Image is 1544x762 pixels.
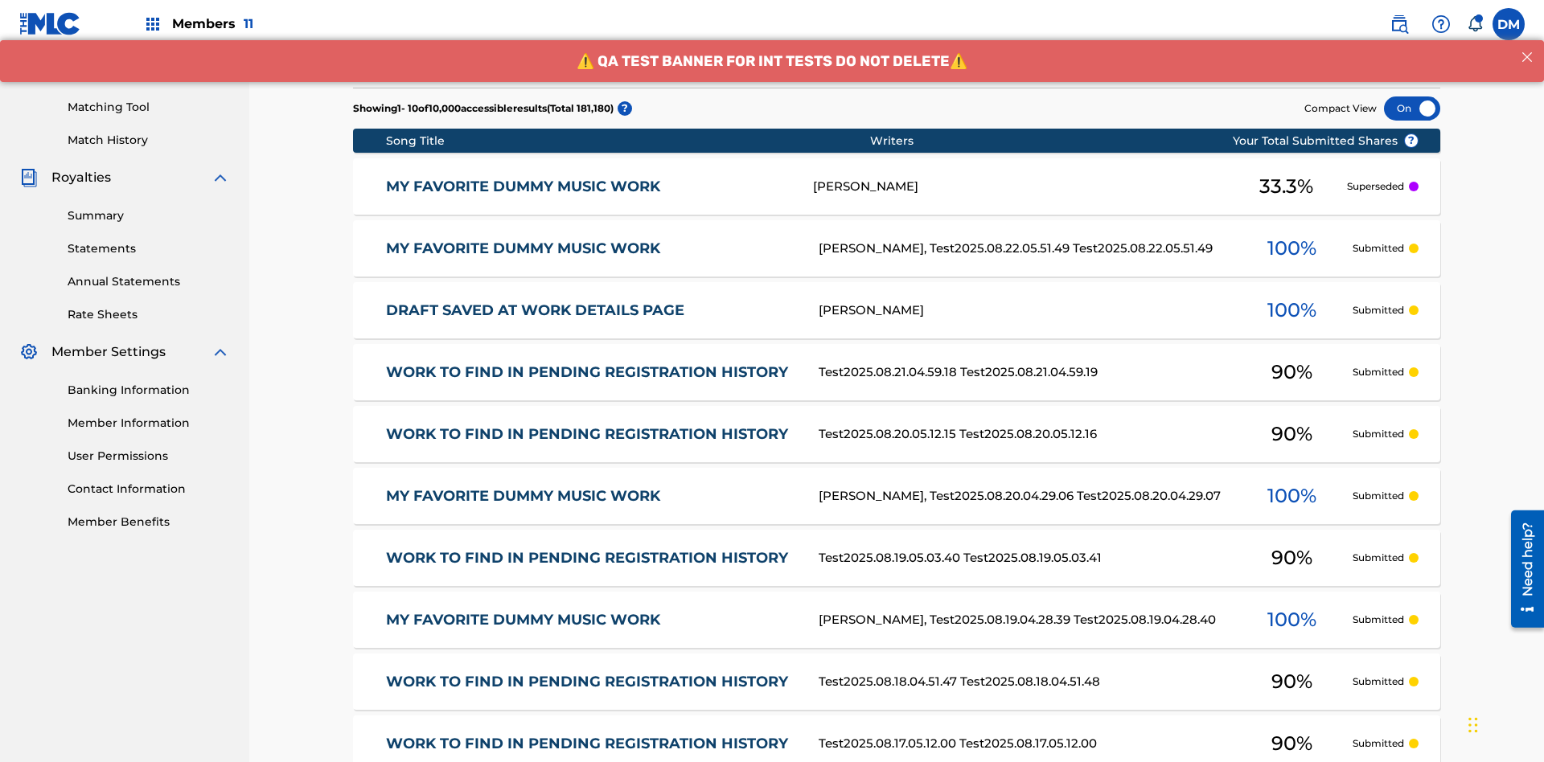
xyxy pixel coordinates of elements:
p: Submitted [1353,427,1404,441]
a: Contact Information [68,481,230,498]
img: help [1431,14,1451,34]
span: ? [618,101,632,116]
p: Submitted [1353,736,1404,751]
a: User Permissions [68,448,230,465]
div: Drag [1468,701,1478,749]
img: Member Settings [19,342,39,362]
div: [PERSON_NAME] [813,178,1226,196]
div: [PERSON_NAME], Test2025.08.22.05.51.49 Test2025.08.22.05.51.49 [819,240,1232,258]
div: [PERSON_NAME], Test2025.08.19.04.28.39 Test2025.08.19.04.28.40 [819,611,1232,629]
span: Your Total Submitted Shares [1233,133,1419,150]
span: Compact View [1304,101,1377,116]
p: Submitted [1353,551,1404,565]
div: Test2025.08.21.04.59.18 Test2025.08.21.04.59.19 [819,363,1232,382]
div: Help [1425,8,1457,40]
a: WORK TO FIND IN PENDING REGISTRATION HISTORY [386,363,798,382]
p: Showing 1 - 10 of 10,000 accessible results (Total 181,180 ) [353,101,614,116]
span: ⚠️ QA TEST BANNER FOR INT TESTS DO NOT DELETE⚠️ [577,12,967,30]
span: 90 % [1271,667,1312,696]
div: [PERSON_NAME] [819,301,1232,320]
p: Superseded [1347,179,1404,194]
iframe: Resource Center [1499,504,1544,636]
span: 11 [244,16,253,31]
a: WORK TO FIND IN PENDING REGISTRATION HISTORY [386,549,798,567]
span: Member Settings [51,342,166,362]
span: 90 % [1271,729,1312,758]
span: 90 % [1271,358,1312,387]
a: MY FAVORITE DUMMY MUSIC WORK [386,240,798,258]
div: Song Title [386,133,871,150]
span: Members [172,14,253,33]
div: Test2025.08.18.04.51.47 Test2025.08.18.04.51.48 [819,673,1232,691]
div: Notifications [1467,16,1483,32]
p: Submitted [1353,241,1404,256]
span: 100 % [1267,234,1316,263]
div: Test2025.08.19.05.03.40 Test2025.08.19.05.03.41 [819,549,1232,567]
a: DRAFT SAVED AT WORK DETAILS PAGE [386,301,798,320]
a: WORK TO FIND IN PENDING REGISTRATION HISTORY [386,735,798,753]
a: WORK TO FIND IN PENDING REGISTRATION HISTORY [386,673,798,691]
img: Royalties [19,168,39,187]
p: Submitted [1353,612,1404,627]
a: Rate Sheets [68,306,230,323]
p: Submitted [1353,365,1404,379]
img: search [1390,14,1409,34]
a: Match History [68,132,230,149]
a: MY FAVORITE DUMMY MUSIC WORK [386,487,798,506]
span: 100 % [1267,481,1316,510]
a: Matching Tool [68,99,230,116]
a: WORK TO FIND IN PENDING REGISTRATION HISTORY [386,425,798,444]
a: Summary [68,207,230,224]
p: Submitted [1353,303,1404,317]
div: User Menu [1493,8,1525,40]
div: Writers [870,133,1283,150]
a: Member Benefits [68,514,230,531]
a: Member Information [68,415,230,432]
span: 100 % [1267,605,1316,634]
a: Public Search [1383,8,1415,40]
p: Submitted [1353,674,1404,689]
span: Royalties [51,168,111,187]
span: 90 % [1271,420,1312,449]
div: Test2025.08.20.05.12.15 Test2025.08.20.05.12.16 [819,425,1232,444]
img: expand [211,168,230,187]
a: MY FAVORITE DUMMY MUSIC WORK [386,611,798,629]
a: Annual Statements [68,273,230,290]
a: MY FAVORITE DUMMY MUSIC WORK [386,178,792,196]
p: Submitted [1353,489,1404,503]
a: Statements [68,240,230,257]
span: ? [1405,134,1418,147]
a: Banking Information [68,382,230,399]
div: Test2025.08.17.05.12.00 Test2025.08.17.05.12.00 [819,735,1232,753]
span: 90 % [1271,543,1312,572]
img: expand [211,342,230,362]
span: 100 % [1267,296,1316,325]
span: 33.3 % [1259,172,1313,201]
div: [PERSON_NAME], Test2025.08.20.04.29.06 Test2025.08.20.04.29.07 [819,487,1232,506]
iframe: Chat Widget [1464,685,1544,762]
img: Top Rightsholders [143,14,162,34]
img: MLC Logo [19,12,81,35]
